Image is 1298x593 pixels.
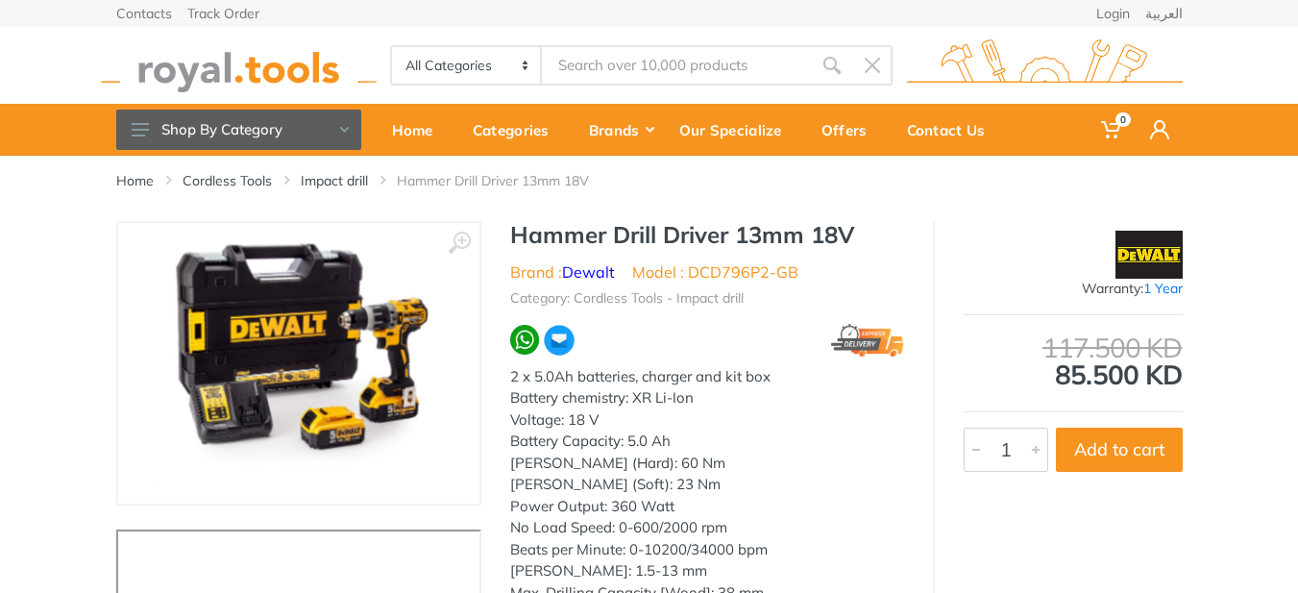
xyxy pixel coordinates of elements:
[1096,7,1130,20] a: Login
[459,104,576,156] a: Categories
[542,45,811,86] input: Site search
[510,221,904,249] h1: Hammer Drill Driver 13mm 18V
[1115,112,1131,127] span: 0
[116,171,154,190] a: Home
[808,104,894,156] a: Offers
[964,279,1183,299] div: Warranty:
[510,260,615,284] li: Brand :
[301,171,368,190] a: Impact drill
[1145,7,1183,20] a: العربية
[666,104,808,156] a: Our Specialize
[116,171,1183,190] nav: breadcrumb
[1143,280,1183,297] span: 1 Year
[562,262,615,282] a: Dewalt
[116,110,361,150] button: Shop By Category
[392,47,543,84] select: Category
[543,324,576,357] img: ma.webp
[379,104,459,156] a: Home
[1088,104,1137,156] a: 0
[116,7,172,20] a: Contacts
[397,171,618,190] li: Hammer Drill Driver 13mm 18V
[459,110,576,150] div: Categories
[379,110,459,150] div: Home
[907,39,1183,92] img: royal.tools Logo
[1056,428,1183,472] button: Add to cart
[894,110,1012,150] div: Contact Us
[187,7,259,20] a: Track Order
[1115,231,1183,279] img: Dewalt
[101,39,377,92] img: royal.tools Logo
[964,334,1183,361] div: 117.500 KD
[510,288,744,309] li: Category: Cordless Tools - Impact drill
[576,110,666,150] div: Brands
[157,242,440,484] img: Royal Tools - Hammer Drill Driver 13mm 18V
[632,260,798,284] li: Model : DCD796P2-GB
[510,325,540,355] img: wa.webp
[808,110,894,150] div: Offers
[894,104,1012,156] a: Contact Us
[964,334,1183,388] div: 85.500 KD
[831,324,904,357] img: express.png
[183,171,272,190] a: Cordless Tools
[666,110,808,150] div: Our Specialize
